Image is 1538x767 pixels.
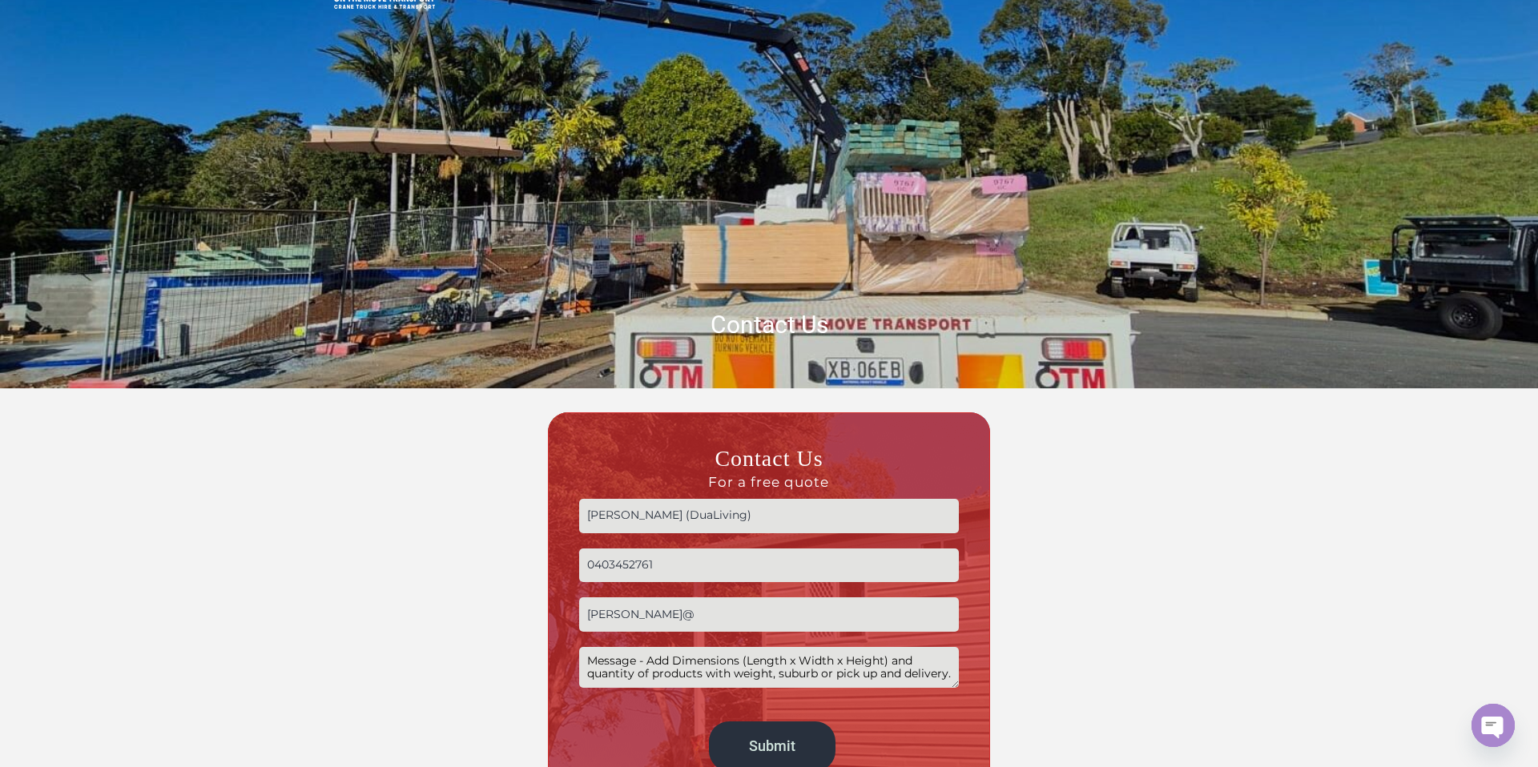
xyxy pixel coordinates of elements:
[579,499,958,533] input: Name
[312,309,1226,340] h1: Contact Us
[579,444,958,491] h3: Contact Us
[579,548,958,583] input: Phone no.
[579,473,958,491] span: For a free quote
[579,597,958,632] input: Email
